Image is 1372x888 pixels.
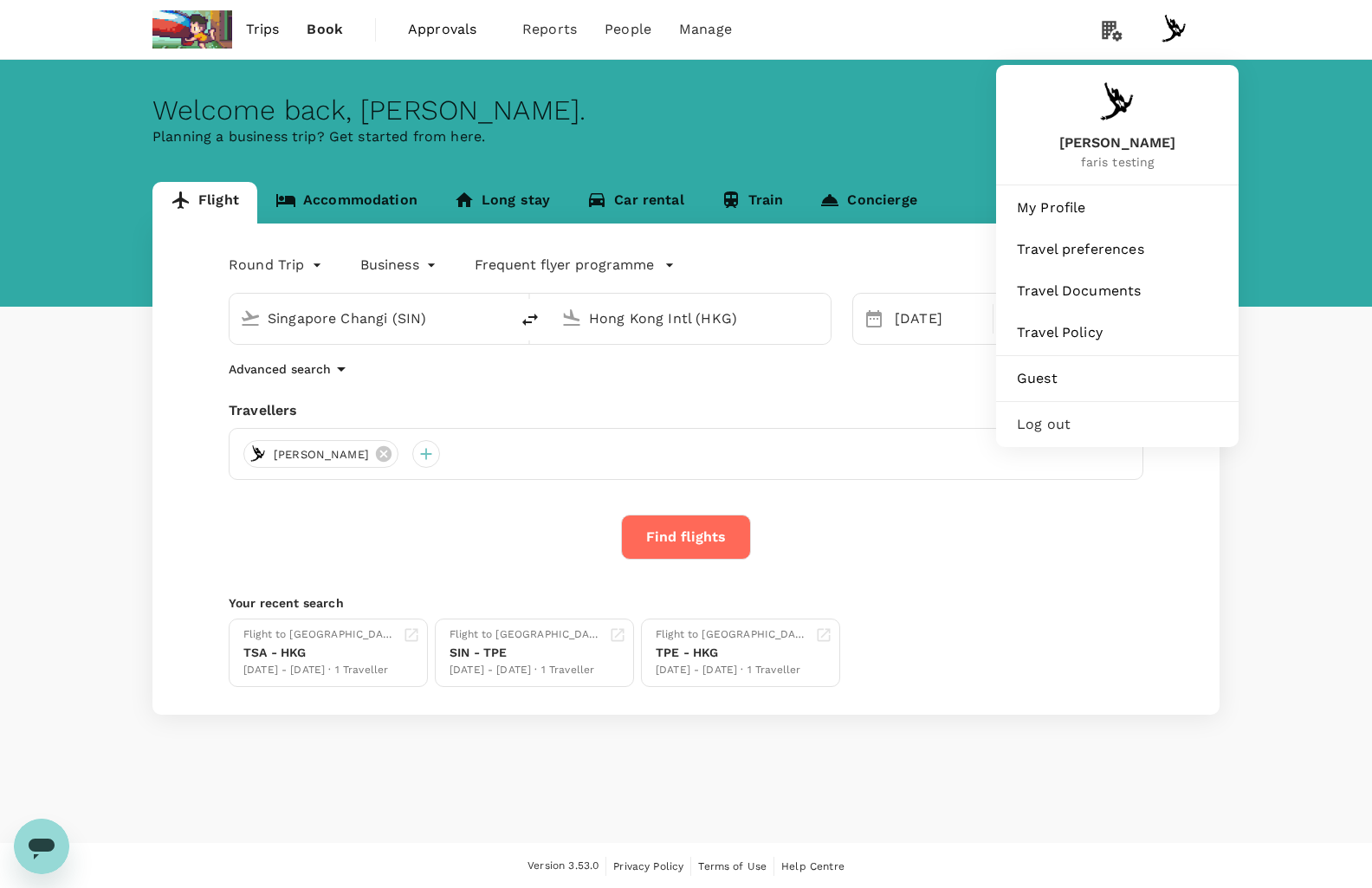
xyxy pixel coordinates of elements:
[263,446,379,463] span: [PERSON_NAME]
[229,251,326,279] div: Round Trip
[248,444,269,464] img: avatar-66d8022987598.jpeg
[1059,133,1176,153] span: [PERSON_NAME]
[475,255,654,275] p: Frequent flyer programme
[243,662,396,679] div: [DATE] - [DATE] · 1 Traveller
[243,440,398,468] div: [PERSON_NAME]
[152,182,257,224] a: Flight
[1157,12,1192,47] img: Andreas Ginting
[243,644,396,662] div: TSA - HKG
[621,515,751,560] button: Find flights
[1059,153,1176,171] span: faris testing
[656,626,808,644] div: Flight to [GEOGRAPHIC_DATA]
[450,626,602,644] div: Flight to [GEOGRAPHIC_DATA]
[246,19,280,40] span: Trips
[1017,239,1218,260] span: Travel preferences
[1003,189,1232,227] a: My Profile
[229,594,1143,612] p: Your recent search
[702,182,802,224] a: Train
[152,94,1220,126] div: Welcome back , [PERSON_NAME] .
[1003,360,1232,398] a: Guest
[656,644,808,662] div: TPE - HKG
[450,644,602,662] div: SIN - TPE
[1017,368,1218,389] span: Guest
[698,860,767,872] span: Terms of Use
[801,182,935,224] a: Concierge
[1094,79,1142,126] img: Andreas Ginting
[436,182,568,224] a: Long stay
[475,255,675,275] button: Frequent flyer programme
[781,860,845,872] span: Help Centre
[819,316,822,320] button: Open
[360,251,440,279] div: Business
[656,662,808,679] div: [DATE] - [DATE] · 1 Traveller
[698,857,767,876] a: Terms of Use
[243,626,396,644] div: Flight to [GEOGRAPHIC_DATA]
[1017,198,1218,218] span: My Profile
[408,19,495,40] span: Approvals
[450,662,602,679] div: [DATE] - [DATE] · 1 Traveller
[152,10,232,49] img: faris testing
[307,19,343,40] span: Book
[605,19,651,40] span: People
[589,305,794,332] input: Going to
[229,359,352,379] button: Advanced search
[568,182,702,224] a: Car rental
[888,301,989,336] div: [DATE]
[257,182,436,224] a: Accommodation
[152,126,1220,147] p: Planning a business trip? Get started from here.
[781,857,845,876] a: Help Centre
[613,857,683,876] a: Privacy Policy
[1017,322,1218,343] span: Travel Policy
[527,858,599,875] span: Version 3.53.0
[268,305,473,332] input: Depart from
[229,360,331,378] p: Advanced search
[509,299,551,340] button: delete
[1003,230,1232,269] a: Travel preferences
[14,819,69,874] iframe: Button to launch messaging window
[522,19,577,40] span: Reports
[1003,314,1232,352] a: Travel Policy
[1003,272,1232,310] a: Travel Documents
[497,316,501,320] button: Open
[229,400,1143,421] div: Travellers
[613,860,683,872] span: Privacy Policy
[1017,414,1218,435] span: Log out
[1003,405,1232,444] div: Log out
[1017,281,1218,301] span: Travel Documents
[679,19,732,40] span: Manage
